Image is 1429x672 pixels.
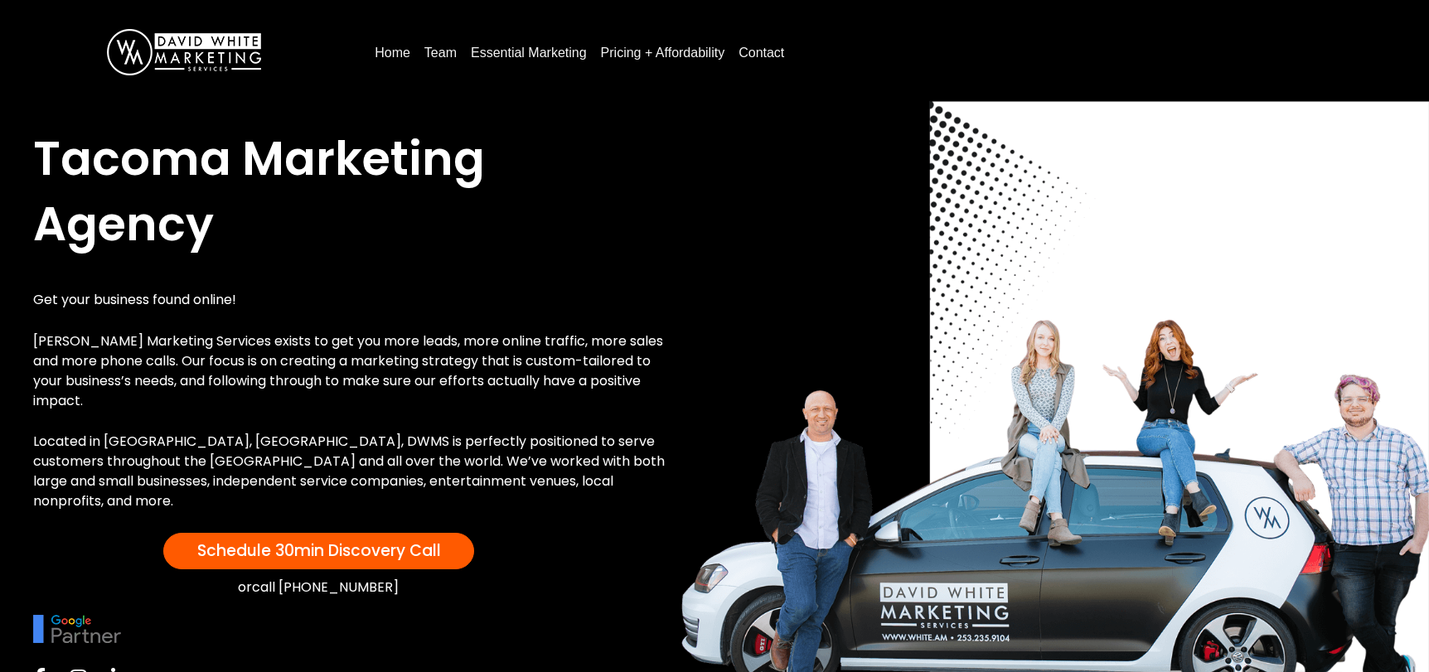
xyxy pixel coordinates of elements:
[464,40,593,66] a: Essential Marketing
[33,432,670,511] p: Located in [GEOGRAPHIC_DATA], [GEOGRAPHIC_DATA], DWMS is perfectly positioned to serve customers ...
[33,290,670,310] p: Get your business found online!
[33,126,485,256] span: Tacoma Marketing Agency
[107,44,261,58] a: DavidWhite-Marketing-Logo
[163,533,474,569] a: Schedule 30min Discovery Call
[252,578,399,597] a: call [PHONE_NUMBER]
[368,40,417,66] a: Home
[732,40,791,66] a: Contact
[594,40,732,66] a: Pricing + Affordability
[418,40,463,66] a: Team
[33,615,121,643] img: google-partner
[107,29,261,75] img: DavidWhite-Marketing-Logo
[33,331,670,411] p: [PERSON_NAME] Marketing Services exists to get you more leads, more online traffic, more sales an...
[33,578,603,598] div: or
[368,39,1396,66] nav: Menu
[33,621,121,635] picture: google-partner
[197,539,441,562] span: Schedule 30min Discovery Call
